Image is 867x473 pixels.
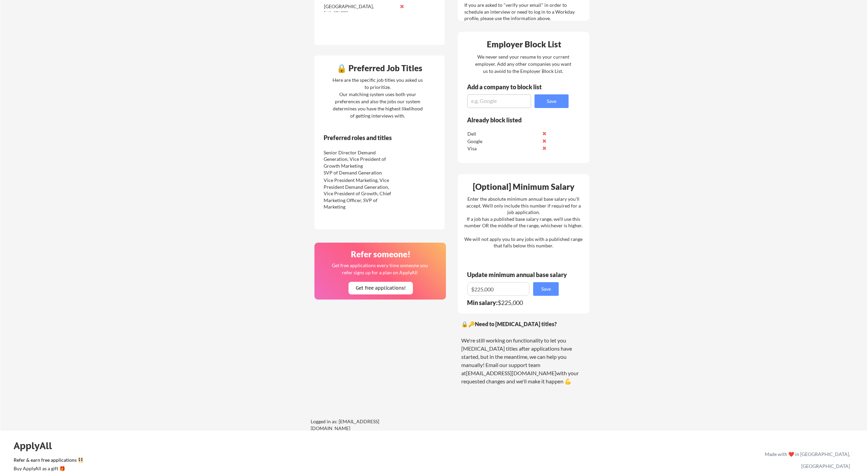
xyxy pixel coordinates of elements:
div: Get free applications every time someone you refer signs up for a plan on ApplyAll [331,262,428,276]
div: Senior Director Demand Generation, Vice President of Growth Marketing [324,149,396,169]
div: Preferred roles and titles [324,135,416,141]
div: Employer Block List [461,40,587,48]
div: $225,000 [467,300,563,306]
div: Vice President Marketing, Vice President Demand Generation, Vice President of Growth, Chief Marke... [324,177,396,210]
div: Here are the specific job titles you asked us to prioritize. Our matching system uses both your p... [331,76,424,119]
a: Refer & earn free applications 👯‍♀️ [14,458,622,465]
strong: Min salary: [467,299,498,306]
button: Save [535,94,569,108]
div: Made with ❤️ in [GEOGRAPHIC_DATA], [GEOGRAPHIC_DATA] [762,448,850,472]
div: Already block listed [467,117,559,123]
div: Logged in as: [EMAIL_ADDRESS][DOMAIN_NAME] [311,418,413,431]
div: ApplyAll [14,440,60,452]
div: Add a company to block list [467,84,552,90]
div: Visa [467,145,539,152]
button: Get free applications! [349,282,413,294]
div: SVP of Demand Generation [324,169,396,176]
div: Update minimum annual base salary [467,272,569,278]
div: We never send your resume to your current employer. Add any other companies you want us to avoid ... [475,53,572,75]
div: 🔒🔑 We're still working on functionality to let you [MEDICAL_DATA] titles after applications have ... [461,320,586,385]
div: Dell [467,131,539,137]
div: Enter the absolute minimum annual base salary you'll accept. We'll only include this number if re... [464,196,583,249]
div: 🔒 Preferred Job Titles [316,64,443,72]
div: Google [467,138,539,145]
div: [GEOGRAPHIC_DATA], [US_STATE] [324,3,396,16]
div: [Optional] Minimum Salary [460,183,587,191]
button: Save [533,282,559,296]
a: [EMAIL_ADDRESS][DOMAIN_NAME] [466,370,556,376]
div: Buy ApplyAll as a gift 🎁 [14,466,82,471]
div: Refer someone! [317,250,444,258]
strong: Need to [MEDICAL_DATA] titles? [475,321,557,327]
input: E.g. $100,000 [467,282,529,296]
